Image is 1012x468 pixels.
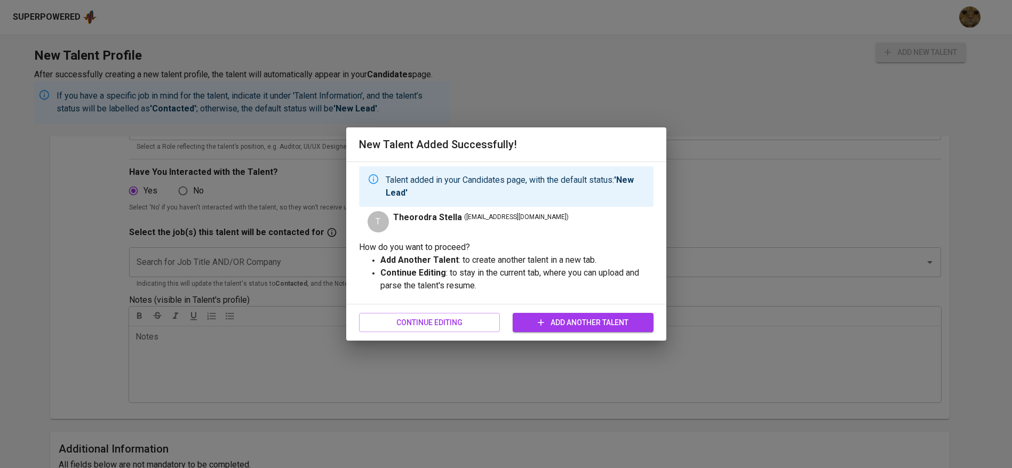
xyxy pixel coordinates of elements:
[386,175,634,198] strong: 'New Lead'
[368,211,389,232] div: T
[380,255,459,265] strong: Add Another Talent
[521,316,645,329] span: Add Another Talent
[368,316,491,329] span: Continue Editing
[359,241,654,254] p: How do you want to proceed?
[380,254,654,267] p: : to create another talent in a new tab.
[393,211,462,224] span: Theorodra Stella
[380,267,654,292] p: : to stay in the current tab, where you can upload and parse the talent's resume.
[359,136,654,153] h6: New Talent Added Successfully!
[359,313,500,333] button: Continue Editing
[513,313,654,333] button: Add Another Talent
[386,174,645,199] p: Talent added in your Candidates page, with the default status:
[380,268,446,278] strong: Continue Editing
[464,212,569,223] span: ( [EMAIL_ADDRESS][DOMAIN_NAME] )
